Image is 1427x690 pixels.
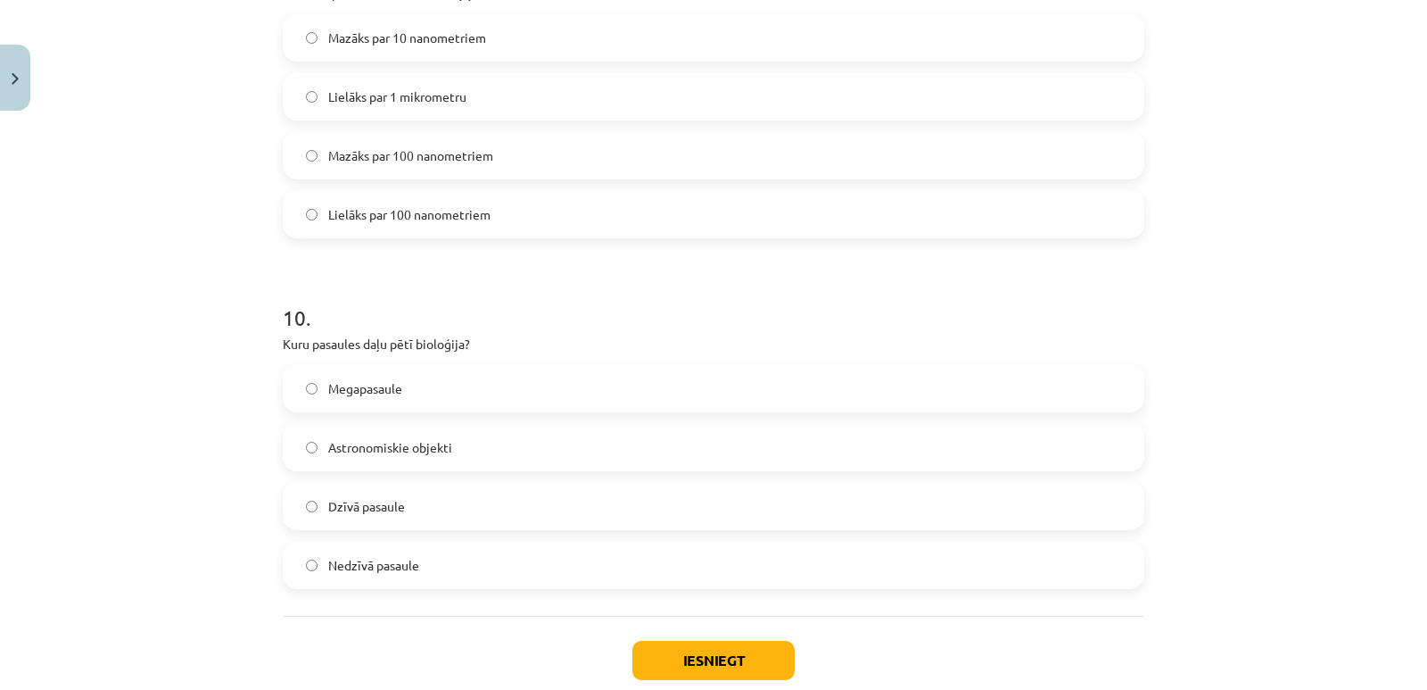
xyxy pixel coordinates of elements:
input: Dzīvā pasaule [306,501,318,512]
span: Mazāks par 10 nanometriem [328,29,486,47]
img: icon-close-lesson-0947bae3869378f0d4975bcd49f059093ad1ed9edebbc8119c70593378902aed.svg [12,73,19,85]
input: Lielāks par 1 mikrometru [306,91,318,103]
span: Astronomiskie objekti [328,438,452,457]
span: Megapasaule [328,379,402,398]
input: Mazāks par 10 nanometriem [306,32,318,44]
p: Kuru pasaules daļu pētī bioloģija? [283,335,1144,353]
input: Nedzīvā pasaule [306,560,318,571]
span: Dzīvā pasaule [328,497,405,516]
input: Lielāks par 100 nanometriem [306,209,318,220]
button: Iesniegt [632,641,795,680]
input: Megapasaule [306,383,318,395]
span: Lielāks par 100 nanometriem [328,205,491,224]
span: Lielāks par 1 mikrometru [328,87,466,106]
h1: 10 . [283,274,1144,329]
span: Mazāks par 100 nanometriem [328,146,493,165]
input: Mazāks par 100 nanometriem [306,150,318,162]
span: Nedzīvā pasaule [328,556,419,575]
input: Astronomiskie objekti [306,442,318,453]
